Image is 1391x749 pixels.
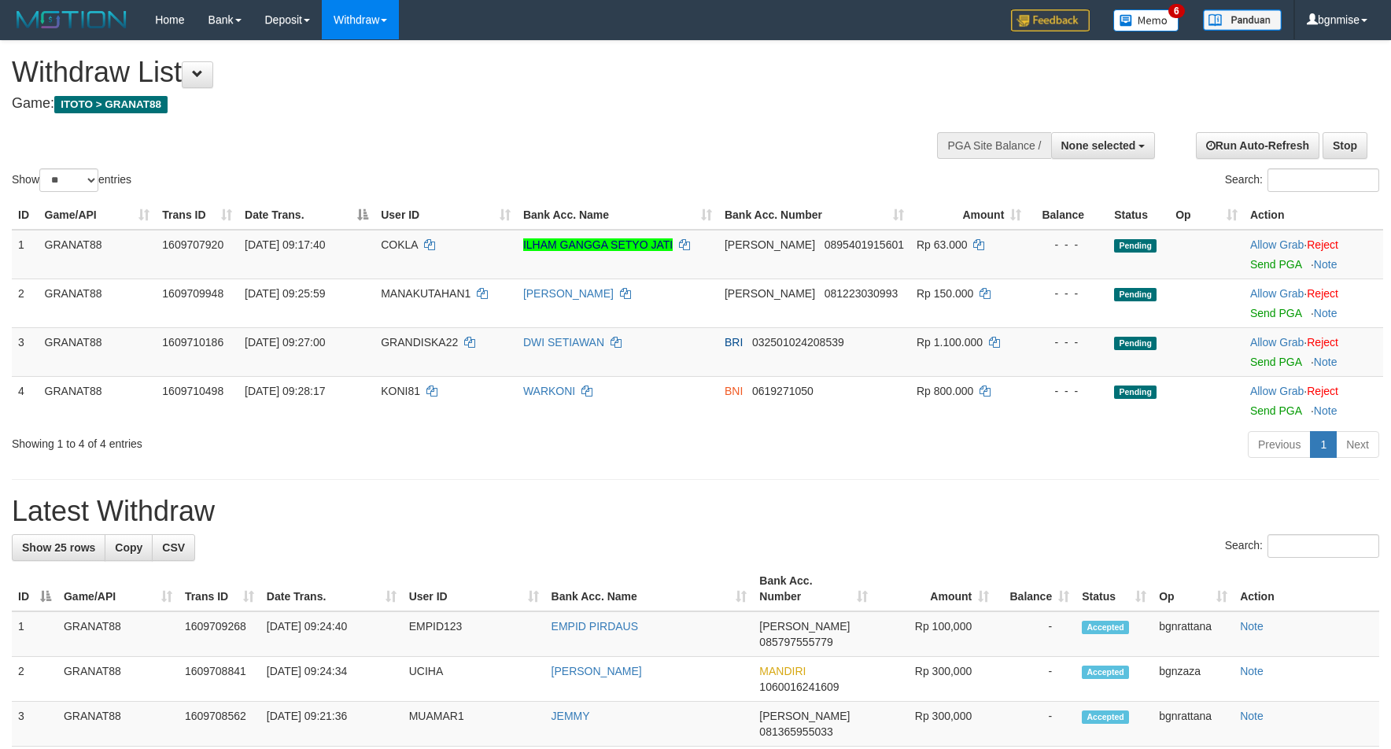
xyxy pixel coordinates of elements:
[1169,201,1244,230] th: Op: activate to sort column ascending
[874,702,995,747] td: Rp 300,000
[1011,9,1090,31] img: Feedback.jpg
[39,327,157,376] td: GRANAT88
[552,620,638,633] a: EMPID PIRDAUS
[1225,534,1379,558] label: Search:
[1034,383,1101,399] div: - - -
[1203,9,1282,31] img: panduan.png
[1234,566,1379,611] th: Action
[1113,9,1179,31] img: Button%20Memo.svg
[759,636,832,648] span: Copy 085797555779 to clipboard
[260,611,403,657] td: [DATE] 09:24:40
[12,279,39,327] td: 2
[1314,258,1337,271] a: Note
[1114,288,1157,301] span: Pending
[995,611,1076,657] td: -
[12,611,57,657] td: 1
[1307,336,1338,349] a: Reject
[162,287,223,300] span: 1609709948
[179,566,260,611] th: Trans ID: activate to sort column ascending
[1314,356,1337,368] a: Note
[1323,132,1367,159] a: Stop
[403,657,545,702] td: UCIHA
[545,566,754,611] th: Bank Acc. Name: activate to sort column ascending
[12,96,912,112] h4: Game:
[1244,327,1383,376] td: ·
[1082,710,1129,724] span: Accepted
[22,541,95,554] span: Show 25 rows
[39,376,157,425] td: GRANAT88
[1267,168,1379,192] input: Search:
[517,201,718,230] th: Bank Acc. Name: activate to sort column ascending
[1314,307,1337,319] a: Note
[12,657,57,702] td: 2
[917,287,973,300] span: Rp 150.000
[12,702,57,747] td: 3
[1250,287,1304,300] a: Allow Grab
[1307,287,1338,300] a: Reject
[39,279,157,327] td: GRANAT88
[1076,566,1153,611] th: Status: activate to sort column ascending
[552,710,590,722] a: JEMMY
[1153,657,1234,702] td: bgnzaza
[874,657,995,702] td: Rp 300,000
[179,657,260,702] td: 1609708841
[1307,385,1338,397] a: Reject
[57,566,179,611] th: Game/API: activate to sort column ascending
[523,336,604,349] a: DWI SETIAWAN
[12,566,57,611] th: ID: activate to sort column descending
[381,287,470,300] span: MANAKUTAHAN1
[1244,376,1383,425] td: ·
[759,725,832,738] span: Copy 081365955033 to clipboard
[1153,702,1234,747] td: bgnrattana
[162,336,223,349] span: 1609710186
[1225,168,1379,192] label: Search:
[1307,238,1338,251] a: Reject
[995,702,1076,747] td: -
[12,230,39,279] td: 1
[12,201,39,230] th: ID
[1061,139,1136,152] span: None selected
[1250,336,1307,349] span: ·
[995,566,1076,611] th: Balance: activate to sort column ascending
[725,238,815,251] span: [PERSON_NAME]
[1196,132,1319,159] a: Run Auto-Refresh
[552,665,642,677] a: [PERSON_NAME]
[39,201,157,230] th: Game/API: activate to sort column ascending
[1114,337,1157,350] span: Pending
[1250,404,1301,417] a: Send PGA
[1250,287,1307,300] span: ·
[1250,385,1307,397] span: ·
[1034,237,1101,253] div: - - -
[1051,132,1156,159] button: None selected
[245,385,325,397] span: [DATE] 09:28:17
[759,681,839,693] span: Copy 1060016241609 to clipboard
[403,566,545,611] th: User ID: activate to sort column ascending
[1244,201,1383,230] th: Action
[1108,201,1169,230] th: Status
[12,430,568,452] div: Showing 1 to 4 of 4 entries
[260,657,403,702] td: [DATE] 09:24:34
[1250,336,1304,349] a: Allow Grab
[1244,279,1383,327] td: ·
[105,534,153,561] a: Copy
[162,238,223,251] span: 1609707920
[245,287,325,300] span: [DATE] 09:25:59
[874,611,995,657] td: Rp 100,000
[39,168,98,192] select: Showentries
[1250,238,1307,251] span: ·
[381,385,420,397] span: KONI81
[1082,621,1129,634] span: Accepted
[1310,431,1337,458] a: 1
[917,238,968,251] span: Rp 63.000
[152,534,195,561] a: CSV
[57,657,179,702] td: GRANAT88
[759,620,850,633] span: [PERSON_NAME]
[1244,230,1383,279] td: ·
[1153,611,1234,657] td: bgnrattana
[374,201,517,230] th: User ID: activate to sort column ascending
[995,657,1076,702] td: -
[57,702,179,747] td: GRANAT88
[12,496,1379,527] h1: Latest Withdraw
[725,336,743,349] span: BRI
[179,702,260,747] td: 1609708562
